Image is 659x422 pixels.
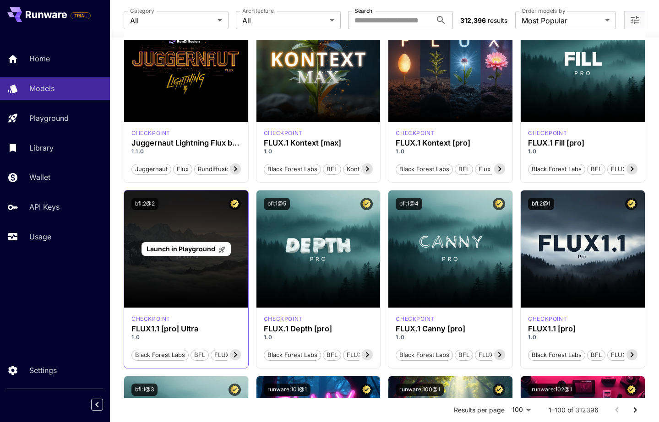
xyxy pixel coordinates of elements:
[528,325,637,333] h3: FLUX1.1 [pro]
[396,165,452,174] span: Black Forest Labs
[455,351,473,360] span: BFL
[343,165,371,174] span: Kontext
[493,384,505,396] button: Certified Model – Vetted for best performance and includes a commercial license.
[588,351,605,360] span: BFL
[343,163,372,175] button: Kontext
[608,165,659,174] span: FLUX.1 Fill [pro]
[396,351,452,360] span: Black Forest Labs
[264,139,373,147] h3: FLUX.1 Kontext [max]
[528,384,576,396] button: runware:102@1
[343,349,404,361] button: FLUX.1 Depth [pro]
[522,15,601,26] span: Most Popular
[191,349,209,361] button: BFL
[549,406,599,415] p: 1–100 of 312396
[528,198,554,210] button: bfl:2@1
[528,163,585,175] button: Black Forest Labs
[131,139,241,147] h3: Juggernaut Lightning Flux by RunDiffusion
[131,315,170,323] p: checkpoint
[264,165,321,174] span: Black Forest Labs
[131,163,171,175] button: juggernaut
[131,147,241,156] p: 1.1.0
[242,7,273,15] label: Architecture
[131,315,170,323] div: fluxultra
[211,349,271,361] button: FLUX1.1 [pro] Ultra
[323,351,341,360] span: BFL
[131,129,170,137] p: checkpoint
[264,147,373,156] p: 1.0
[264,349,321,361] button: Black Forest Labs
[264,325,373,333] h3: FLUX.1 Depth [pro]
[396,139,505,147] h3: FLUX.1 Kontext [pro]
[29,231,51,242] p: Usage
[354,7,372,15] label: Search
[264,384,310,396] button: runware:101@1
[396,315,435,323] p: checkpoint
[131,333,241,341] p: 1.0
[131,129,170,137] div: FLUX.1 D
[475,165,517,174] span: Flux Kontext
[396,198,422,210] button: bfl:1@4
[29,172,50,183] p: Wallet
[396,129,435,137] p: checkpoint
[528,351,585,360] span: Black Forest Labs
[242,15,326,26] span: All
[131,384,158,396] button: bfl:1@3
[493,198,505,210] button: Certified Model – Vetted for best performance and includes a commercial license.
[29,113,69,124] p: Playground
[264,315,303,323] div: fluxpro
[29,83,54,94] p: Models
[587,349,605,361] button: BFL
[528,315,567,323] p: checkpoint
[607,349,652,361] button: FLUX1.1 [pro]
[396,147,505,156] p: 1.0
[132,351,188,360] span: Black Forest Labs
[130,15,214,26] span: All
[131,349,189,361] button: Black Forest Labs
[147,245,215,253] span: Launch in Playground
[475,351,537,360] span: FLUX.1 Canny [pro]
[264,163,321,175] button: Black Forest Labs
[396,315,435,323] div: fluxpro
[29,53,50,64] p: Home
[396,163,453,175] button: Black Forest Labs
[587,163,605,175] button: BFL
[29,365,57,376] p: Settings
[396,384,444,396] button: runware:100@1
[98,396,110,413] div: Collapse sidebar
[475,349,538,361] button: FLUX.1 Canny [pro]
[454,406,505,415] p: Results per page
[625,384,637,396] button: Certified Model – Vetted for best performance and includes a commercial license.
[396,325,505,333] h3: FLUX.1 Canny [pro]
[508,403,534,417] div: 100
[91,399,103,411] button: Collapse sidebar
[264,351,321,360] span: Black Forest Labs
[396,129,435,137] div: FLUX.1 Kontext [pro]
[528,333,637,341] p: 1.0
[264,315,303,323] p: checkpoint
[396,333,505,341] p: 1.0
[588,165,605,174] span: BFL
[475,163,517,175] button: Flux Kontext
[323,163,341,175] button: BFL
[195,165,237,174] span: rundiffusion
[528,129,567,137] p: checkpoint
[131,325,241,333] div: FLUX1.1 [pro] Ultra
[131,198,158,210] button: bfl:2@2
[211,351,270,360] span: FLUX1.1 [pro] Ultra
[396,349,453,361] button: Black Forest Labs
[528,139,637,147] h3: FLUX.1 Fill [pro]
[264,198,290,210] button: bfl:1@5
[130,7,154,15] label: Category
[142,242,231,256] a: Launch in Playground
[522,7,565,15] label: Order models by
[528,165,585,174] span: Black Forest Labs
[528,315,567,323] div: fluxpro
[360,198,373,210] button: Certified Model – Vetted for best performance and includes a commercial license.
[455,163,473,175] button: BFL
[343,351,404,360] span: FLUX.1 Depth [pro]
